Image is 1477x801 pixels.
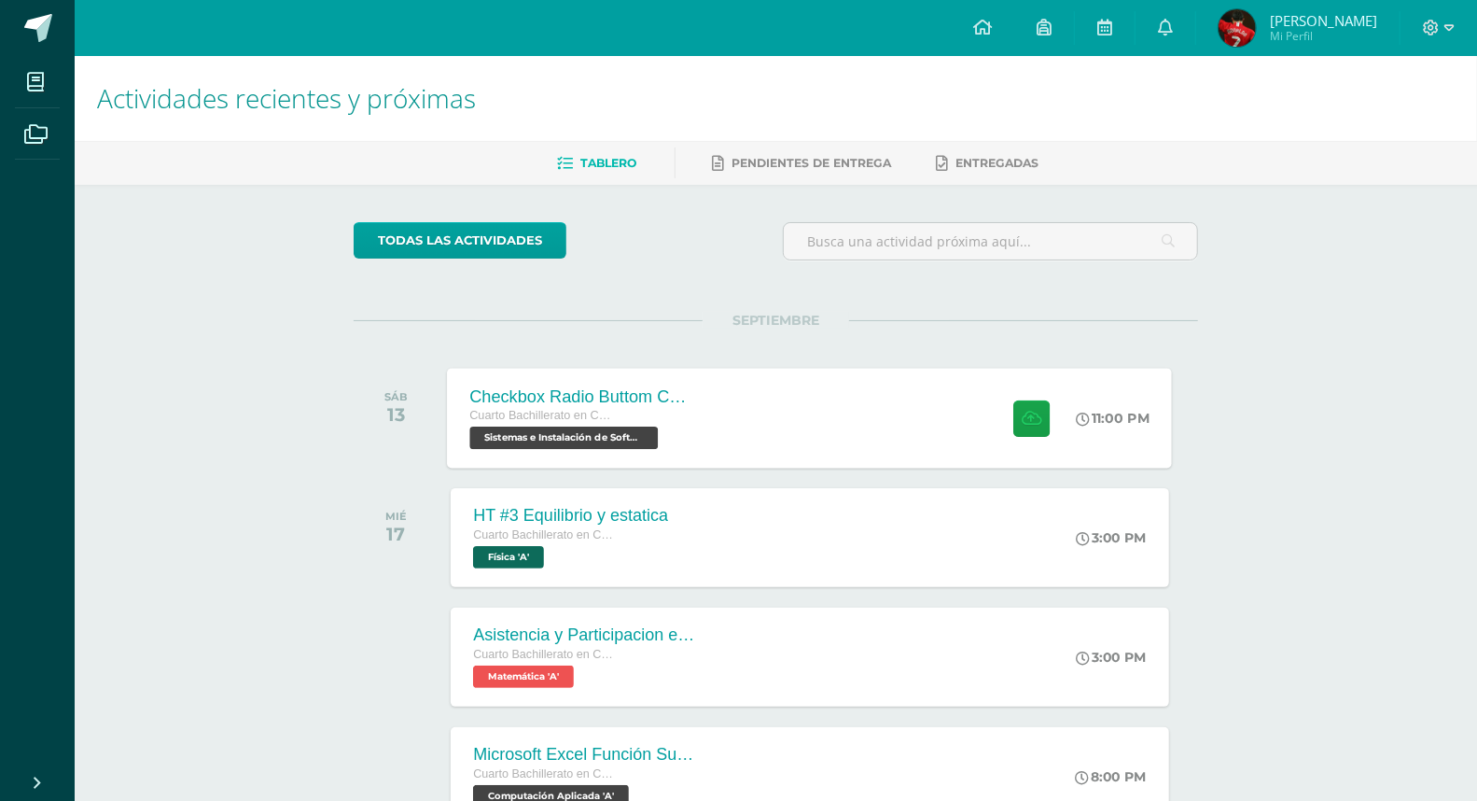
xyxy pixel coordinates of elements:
div: 17 [385,523,407,545]
div: 3:00 PM [1076,529,1147,546]
div: Microsoft Excel Función Sumar.Si.conjunto [473,745,697,765]
div: Checkbox Radio Buttom Cajas de Selección [470,386,696,406]
a: todas las Actividades [354,222,566,259]
div: Asistencia y Participacion en clase [473,625,697,645]
span: SEPTIEMBRE [703,312,849,329]
div: 11:00 PM [1077,410,1150,427]
span: Pendientes de entrega [732,156,892,170]
div: SÁB [384,390,408,403]
span: Sistemas e Instalación de Software 'A' [470,427,659,449]
span: Cuarto Bachillerato en CCLL con Orientación en Computación [473,767,613,780]
span: Mi Perfil [1270,28,1377,44]
a: Pendientes de entrega [713,148,892,178]
span: Cuarto Bachillerato en CCLL con Orientación en Computación [470,409,612,422]
span: Física 'A' [473,546,544,569]
a: Entregadas [937,148,1039,178]
div: 3:00 PM [1076,649,1147,666]
span: [PERSON_NAME] [1270,11,1377,30]
div: 13 [384,403,408,426]
span: Cuarto Bachillerato en CCLL con Orientación en Computación [473,648,613,661]
input: Busca una actividad próxima aquí... [784,223,1197,260]
a: Tablero [558,148,637,178]
span: Tablero [581,156,637,170]
span: Matemática 'A' [473,666,574,688]
span: Cuarto Bachillerato en CCLL con Orientación en Computación [473,528,613,541]
div: MIÉ [385,510,407,523]
span: Actividades recientes y próximas [97,80,476,116]
div: HT #3 Equilibrio y estatica [473,506,668,526]
div: 8:00 PM [1075,768,1147,785]
img: b892afe4a0e7fb358142c0e1ede79069.png [1219,9,1256,47]
span: Entregadas [956,156,1039,170]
